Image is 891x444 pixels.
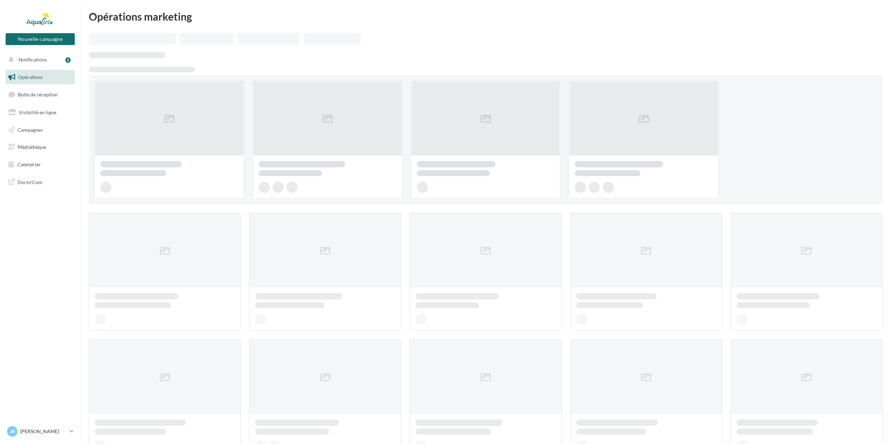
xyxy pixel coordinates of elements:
span: Visibilité en ligne [19,109,56,115]
span: Campagnes [17,126,43,132]
a: Boîte de réception [4,87,76,102]
button: Notifications 2 [4,52,73,67]
a: Jr [PERSON_NAME] [6,425,75,438]
span: Boîte de réception [18,92,58,97]
a: Docto'Com [4,175,76,189]
p: [PERSON_NAME] [20,428,67,435]
div: Opérations marketing [89,11,883,22]
a: Médiathèque [4,140,76,154]
a: Campagnes [4,123,76,137]
button: Nouvelle campagne [6,33,75,45]
span: Notifications [19,57,47,63]
a: Visibilité en ligne [4,105,76,120]
a: Calendrier [4,157,76,172]
div: 2 [65,57,71,63]
span: Docto'Com [17,177,42,187]
span: Jr [10,428,15,435]
span: Médiathèque [17,144,46,150]
a: Opérations [4,70,76,85]
span: Opérations [18,74,43,80]
span: Calendrier [17,161,41,167]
